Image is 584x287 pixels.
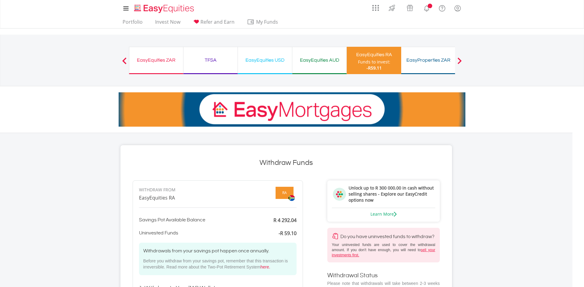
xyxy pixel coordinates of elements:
div: Withdrawals from your savings pot happen once annually. [143,248,292,255]
a: Portfolio [120,19,145,28]
div: Withdrawal Status [327,272,440,280]
div: Before you withdraw from your savings pot, remember that this transaction is irreversible. Read m... [143,258,292,270]
div: EasyEquities ZAR [133,56,179,64]
span: -R 59.10 [279,230,297,237]
div: EasyEquities USD [242,56,288,64]
a: Notifications [419,2,434,14]
div: WITHDRAW FROM [139,187,244,193]
div: Uninvested Funds [139,230,218,237]
img: thrive-v2.svg [387,3,397,13]
div: Funds to invest: [358,59,390,65]
button: Unlock up to R 300 000.00 in cash without selling shares - Explore our EasyCredit options now Lea... [327,180,440,222]
a: here. [260,265,270,269]
div: EasyEquities RA [350,50,398,59]
a: My Profile [450,2,465,15]
a: Vouchers [401,2,419,13]
div: EasyEquities AUD [296,56,343,64]
span: -R59.11 [367,65,382,71]
img: withdrawal-easycredit-logo.svg [333,188,346,201]
img: EasyMortage Promotion Banner [119,92,465,127]
div: Withdraw Funds [128,157,444,168]
div: EE148523-1640829 [139,194,244,201]
a: Refer and Earn [190,19,237,28]
button: Next [454,60,466,67]
a: FAQ's and Support [434,2,450,14]
div: Learn More [332,208,435,217]
button: Previous [118,60,130,67]
div: Your uninvested funds are used to cover the withdrawal amount. If you don't have enough, you will... [332,242,435,258]
span: Do you have uninvested funds to withdraw? [340,234,434,239]
div: Unlock up to R 300 000.00 in cash without selling shares - Explore our EasyCredit options now [332,185,435,203]
img: grid-menu-icon.svg [372,5,379,11]
div: Savings Pot Available Balance [139,217,218,224]
a: Invest Now [153,19,183,28]
span: My Funds [247,18,287,26]
img: vouchers-v2.svg [405,3,415,13]
a: AppsGrid [368,2,383,11]
img: withdrawal-easycredit-chevron.svg [394,212,397,217]
div: EasyProperties ZAR [405,56,452,64]
span: RA [282,190,287,195]
img: EasyEquities_Logo.png [133,4,196,14]
a: Home page [132,2,196,14]
div: TFSA [187,56,234,64]
span: R 4 292.04 [273,217,297,224]
span: Refer and Earn [200,19,235,25]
